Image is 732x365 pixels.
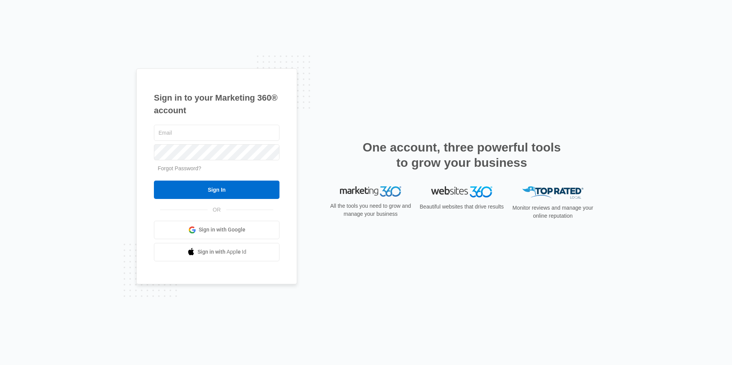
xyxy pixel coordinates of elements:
[198,248,247,256] span: Sign in with Apple Id
[154,125,279,141] input: Email
[158,165,201,171] a: Forgot Password?
[328,202,413,218] p: All the tools you need to grow and manage your business
[208,206,226,214] span: OR
[510,204,596,220] p: Monitor reviews and manage your online reputation
[154,181,279,199] input: Sign In
[431,186,492,197] img: Websites 360
[154,243,279,261] a: Sign in with Apple Id
[360,140,563,170] h2: One account, three powerful tools to grow your business
[522,186,583,199] img: Top Rated Local
[340,186,401,197] img: Marketing 360
[154,221,279,239] a: Sign in with Google
[199,226,245,234] span: Sign in with Google
[419,203,505,211] p: Beautiful websites that drive results
[154,91,279,117] h1: Sign in to your Marketing 360® account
